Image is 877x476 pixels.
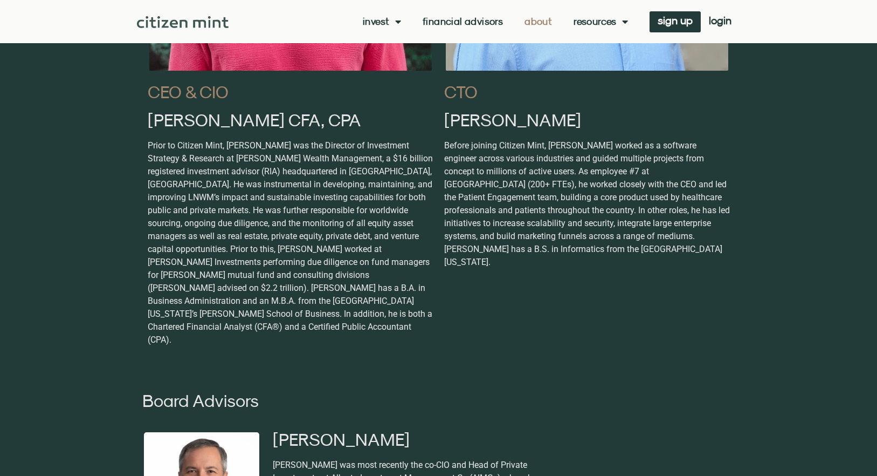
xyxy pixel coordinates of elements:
a: About [524,16,552,27]
a: Financial Advisors [423,16,503,27]
h2: [PERSON_NAME] CFA, CPA [148,111,433,128]
a: login [701,11,740,32]
span: sign up [658,17,693,24]
h2: Board Advisors [142,392,735,409]
nav: Menu [363,16,628,27]
a: Resources [574,16,628,27]
a: Invest [363,16,401,27]
span: Before joining Citizen Mint, [PERSON_NAME] worked as a software engineer across various industrie... [444,140,730,267]
h2: CEO & CIO [148,83,433,100]
h2: [PERSON_NAME] [444,111,730,128]
span: login [709,17,731,24]
img: Citizen Mint [137,16,229,28]
a: sign up [650,11,701,32]
h2: CTO [444,83,730,100]
h2: [PERSON_NAME] [273,431,731,448]
p: Prior to Citizen Mint, [PERSON_NAME] was the Director of Investment Strategy & Research at [PERSO... [148,139,433,346]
